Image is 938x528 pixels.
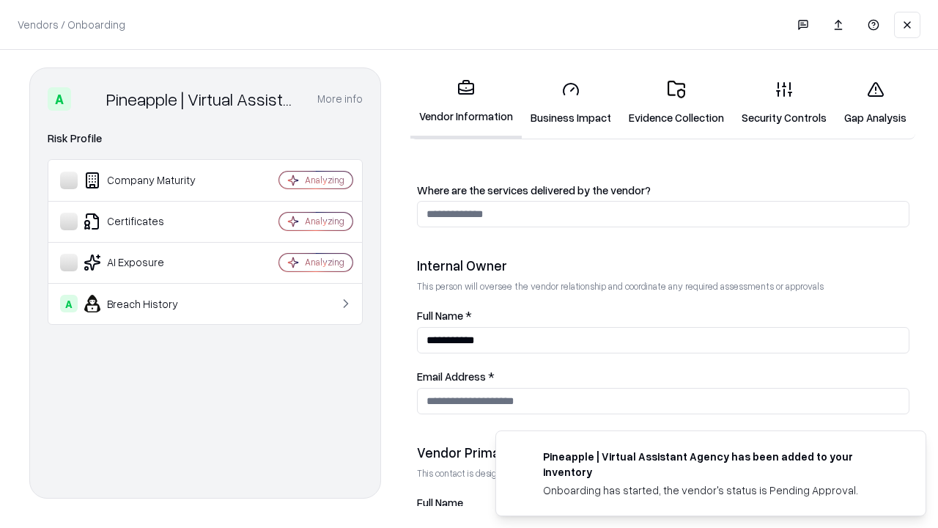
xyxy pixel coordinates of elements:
[417,185,909,196] label: Where are the services delivered by the vendor?
[317,86,363,112] button: More info
[305,174,344,186] div: Analyzing
[48,130,363,147] div: Risk Profile
[60,254,235,271] div: AI Exposure
[410,67,522,139] a: Vendor Information
[417,371,909,382] label: Email Address *
[60,172,235,189] div: Company Maturity
[60,295,235,312] div: Breach History
[620,69,733,137] a: Evidence Collection
[48,87,71,111] div: A
[417,467,909,480] p: This contact is designated to receive the assessment request from Shift
[417,497,909,508] label: Full Name
[543,449,890,480] div: Pineapple | Virtual Assistant Agency has been added to your inventory
[305,215,344,227] div: Analyzing
[417,310,909,321] label: Full Name *
[305,256,344,268] div: Analyzing
[522,69,620,137] a: Business Impact
[106,87,300,111] div: Pineapple | Virtual Assistant Agency
[514,449,531,466] img: trypineapple.com
[77,87,100,111] img: Pineapple | Virtual Assistant Agency
[733,69,835,137] a: Security Controls
[835,69,915,137] a: Gap Analysis
[543,483,890,498] div: Onboarding has started, the vendor's status is Pending Approval.
[60,213,235,230] div: Certificates
[60,295,78,312] div: A
[417,280,909,293] p: This person will oversee the vendor relationship and coordinate any required assessments or appro...
[417,444,909,461] div: Vendor Primary Contact
[18,17,125,32] p: Vendors / Onboarding
[417,257,909,274] div: Internal Owner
